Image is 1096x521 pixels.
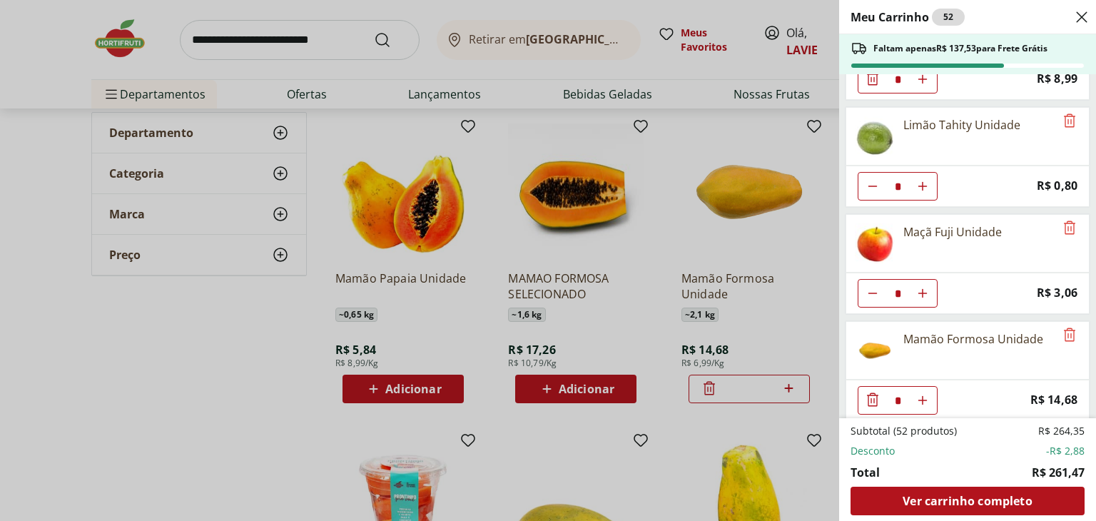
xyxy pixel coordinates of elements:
[1046,444,1085,458] span: -R$ 2,88
[903,495,1032,507] span: Ver carrinho completo
[855,330,895,370] img: Mamão Formosa Unidade
[908,172,937,201] button: Aumentar Quantidade
[1037,283,1077,303] span: R$ 3,06
[903,116,1020,133] div: Limão Tahity Unidade
[908,386,937,415] button: Aumentar Quantidade
[851,464,880,481] span: Total
[1038,424,1085,438] span: R$ 264,35
[858,386,887,415] button: Diminuir Quantidade
[851,487,1085,515] a: Ver carrinho completo
[887,280,908,307] input: Quantidade Atual
[851,444,895,458] span: Desconto
[903,330,1043,348] div: Mamão Formosa Unidade
[887,173,908,200] input: Quantidade Atual
[1061,113,1078,130] button: Remove
[1061,220,1078,237] button: Remove
[1032,464,1085,481] span: R$ 261,47
[855,223,895,263] img: Maçã Fuji Unidade
[1037,69,1077,88] span: R$ 8,99
[873,43,1047,54] span: Faltam apenas R$ 137,53 para Frete Grátis
[855,116,895,156] img: Limão Tahity Unidade
[908,65,937,93] button: Aumentar Quantidade
[1037,176,1077,196] span: R$ 0,80
[887,387,908,414] input: Quantidade Atual
[851,9,965,26] h2: Meu Carrinho
[1061,327,1078,344] button: Remove
[858,279,887,308] button: Diminuir Quantidade
[851,424,957,438] span: Subtotal (52 produtos)
[903,223,1002,241] div: Maçã Fuji Unidade
[1030,390,1077,410] span: R$ 14,68
[858,65,887,93] button: Diminuir Quantidade
[887,66,908,93] input: Quantidade Atual
[908,279,937,308] button: Aumentar Quantidade
[932,9,965,26] div: 52
[858,172,887,201] button: Diminuir Quantidade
